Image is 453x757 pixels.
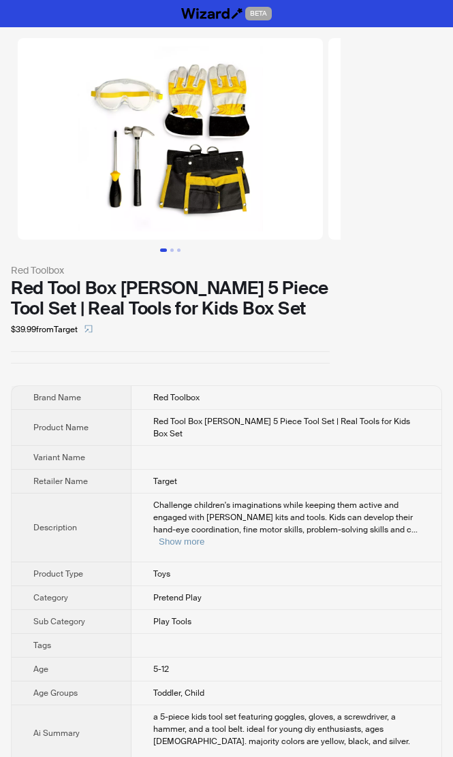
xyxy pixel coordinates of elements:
[160,248,167,252] button: Go to slide 1
[33,568,83,579] span: Product Type
[153,688,204,698] span: Toddler, Child
[33,452,85,463] span: Variant Name
[11,319,330,340] div: $39.99 from Target
[33,640,51,651] span: Tags
[411,524,418,535] span: ...
[153,592,202,603] span: Pretend Play
[33,592,68,603] span: Category
[11,278,330,319] div: Red Tool Box [PERSON_NAME] 5 Piece Tool Set | Real Tools for Kids Box Set
[153,568,170,579] span: Toys
[177,248,181,252] button: Go to slide 3
[170,248,174,252] button: Go to slide 2
[33,664,48,675] span: Age
[153,711,420,747] div: a 5-piece kids tool set featuring goggles, gloves, a screwdriver, a hammer, and a tool belt. idea...
[18,38,323,240] img: Red Tool Box Stanley Jr. 5 Piece Tool Set | Real Tools for Kids Box Set image 1
[33,616,85,627] span: Sub Category
[33,476,88,487] span: Retailer Name
[153,416,410,439] span: Red Tool Box [PERSON_NAME] 5 Piece Tool Set | Real Tools for Kids Box Set
[33,422,89,433] span: Product Name
[153,392,200,403] span: Red Toolbox
[33,728,80,739] span: Ai Summary
[159,536,204,547] button: Expand
[153,616,191,627] span: Play Tools
[153,476,177,487] span: Target
[153,664,169,675] span: 5-12
[33,392,81,403] span: Brand Name
[11,263,330,278] div: Red Toolbox
[153,500,413,535] span: Challenge children's imaginations while keeping them active and engaged with [PERSON_NAME] kits a...
[33,522,77,533] span: Description
[33,688,78,698] span: Age Groups
[84,325,93,333] span: select
[153,499,420,548] div: Challenge children's imaginations while keeping them active and engaged with STANLEY Jr. kits and...
[245,7,272,20] span: BETA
